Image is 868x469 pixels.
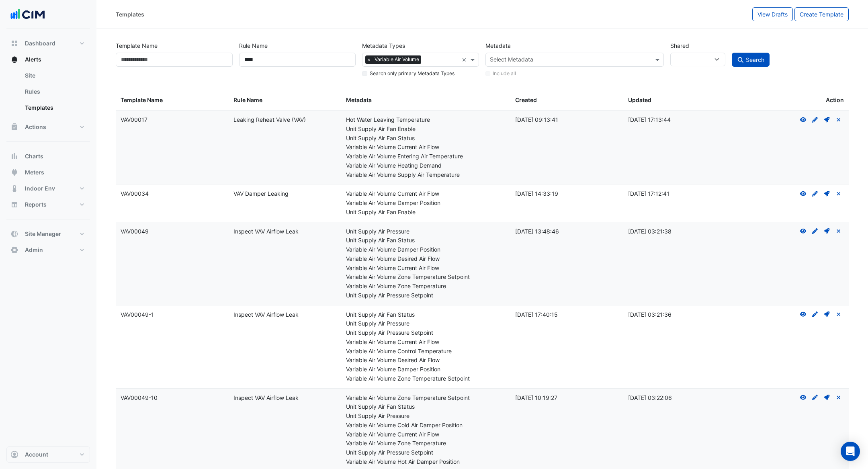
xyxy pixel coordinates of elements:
div: Variable Air Volume Control Temperature [346,347,506,356]
div: Alerts [6,68,90,119]
button: Meters [6,164,90,180]
div: Unit Supply Air Fan Enable [346,125,506,134]
div: Unit Supply Air Fan Status [346,402,506,412]
div: Variable Air Volume Zone Temperature [346,282,506,291]
div: Inspect VAV Airflow Leak [233,310,337,319]
div: Variable Air Volume Hot Air Damper Position [346,457,506,467]
button: Dashboard [6,35,90,51]
button: Create Template [794,7,849,21]
button: Charts [6,148,90,164]
span: Alerts [25,55,41,63]
a: Rules [18,84,90,100]
app-icon: Actions [10,123,18,131]
label: Template Name [116,39,158,53]
div: Variable Air Volume Zone Temperature Setpoint [346,272,506,282]
div: VAV00034 [121,189,224,199]
fa-icon: Deploy [823,116,831,123]
div: Unit Supply Air Pressure [346,319,506,328]
div: VAV00049 [121,227,224,236]
div: Variable Air Volume Zone Temperature [346,439,506,448]
div: [DATE] 03:22:06 [628,393,731,403]
fa-icon: View [800,394,807,401]
div: Unit Supply Air Fan Status [346,236,506,245]
div: Unit Supply Air Pressure Setpoint [346,328,506,338]
div: Unit Supply Air Pressure [346,227,506,236]
div: VAV Damper Leaking [233,189,337,199]
button: Search [732,53,770,67]
app-icon: Dashboard [10,39,18,47]
fa-icon: Create Draft - to edit a template, you first need to create a draft, and then submit it for appro... [811,116,819,123]
div: Variable Air Volume Current Air Flow [346,189,506,199]
div: Unit Supply Air Fan Enable [346,208,506,217]
div: Variable Air Volume Heating Demand [346,161,506,170]
div: Variable Air Volume Desired Air Flow [346,356,506,365]
fa-icon: View [800,116,807,123]
div: Variable Air Volume Current Air Flow [346,430,506,439]
div: Select Metadata [489,55,533,66]
span: Charts [25,152,43,160]
div: [DATE] 13:48:46 [515,227,618,236]
a: Site [18,68,90,84]
span: Account [25,451,48,459]
div: Variable Air Volume Entering Air Temperature [346,152,506,161]
a: Unshare [835,228,842,235]
div: Unit Supply Air Fan Status [346,310,506,319]
div: Variable Air Volume Desired Air Flow [346,254,506,264]
div: Variable Air Volume Current Air Flow [346,338,506,347]
a: Unshare [835,190,842,197]
div: [DATE] 10:19:27 [515,393,618,403]
div: Variable Air Volume Current Air Flow [346,264,506,273]
fa-icon: View [800,311,807,318]
fa-icon: Deploy [823,394,831,401]
a: Unshare [835,116,842,123]
div: Variable Air Volume Zone Temperature Setpoint [346,374,506,383]
button: View Drafts [752,7,793,21]
div: VAV00017 [121,115,224,125]
div: Variable Air Volume Damper Position [346,365,506,374]
app-icon: Meters [10,168,18,176]
div: VAV00049-1 [121,310,224,319]
div: Templates [116,10,144,18]
div: Variable Air Volume Damper Position [346,199,506,208]
span: Created [515,96,537,103]
button: Account [6,446,90,463]
div: [DATE] 09:13:41 [515,115,618,125]
span: View Drafts [757,11,788,18]
a: Unshare [835,311,842,318]
div: [DATE] 14:33:19 [515,189,618,199]
fa-icon: Create Draft - to edit a template, you first need to create a draft, and then submit it for appro... [811,311,819,318]
span: × [365,55,373,63]
fa-icon: Create Draft - to edit a template, you first need to create a draft, and then submit it for appro... [811,394,819,401]
fa-icon: Deploy [823,311,831,318]
a: Unshare [835,394,842,401]
label: Search only primary Metadata Types [370,70,454,77]
div: Leaking Reheat Valve (VAV) [233,115,337,125]
div: Variable Air Volume Supply Air Temperature [346,170,506,180]
div: Unit Supply Air Pressure Setpoint [346,291,506,300]
span: Dashboard [25,39,55,47]
button: Reports [6,197,90,213]
div: Unit Supply Air Fan Status [346,134,506,143]
app-icon: Admin [10,246,18,254]
span: Indoor Env [25,184,55,193]
img: Company Logo [10,6,46,23]
button: Alerts [6,51,90,68]
button: Site Manager [6,226,90,242]
div: Unit Supply Air Pressure Setpoint [346,448,506,457]
label: Shared [670,39,689,53]
div: Inspect VAV Airflow Leak [233,227,337,236]
span: Action [826,96,844,105]
span: Search [746,56,764,63]
button: Indoor Env [6,180,90,197]
app-icon: Indoor Env [10,184,18,193]
div: Variable Air Volume Current Air Flow [346,143,506,152]
span: Clear [462,55,469,64]
span: Template Name [121,96,163,103]
span: Actions [25,123,46,131]
span: Updated [628,96,651,103]
div: [DATE] 03:21:36 [628,310,731,319]
fa-icon: Create Draft - to edit a template, you first need to create a draft, and then submit it for appro... [811,190,819,197]
label: Metadata Types [362,39,405,53]
div: Variable Air Volume Zone Temperature Setpoint [346,393,506,403]
label: Rule Name [239,39,268,53]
